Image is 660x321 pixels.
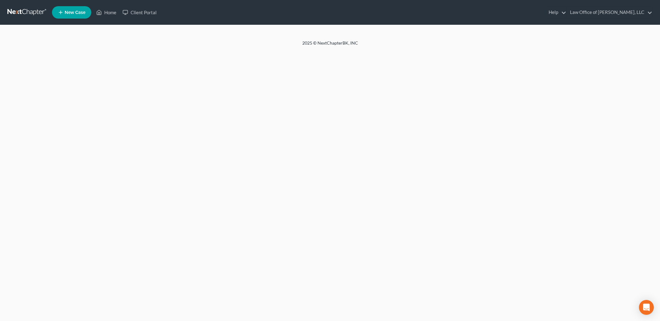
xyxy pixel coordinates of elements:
new-legal-case-button: New Case [52,6,91,19]
div: 2025 © NextChapterBK, INC [154,40,507,51]
a: Law Office of [PERSON_NAME], LLC [567,7,652,18]
a: Home [93,7,119,18]
div: Open Intercom Messenger [639,300,654,315]
a: Help [546,7,566,18]
a: Client Portal [119,7,160,18]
